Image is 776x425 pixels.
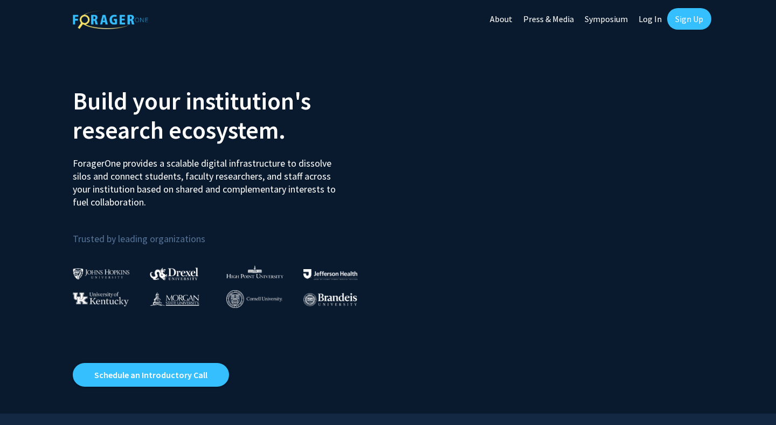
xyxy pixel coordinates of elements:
[226,290,282,308] img: Cornell University
[73,149,343,209] p: ForagerOne provides a scalable digital infrastructure to dissolve silos and connect students, fac...
[667,8,711,30] a: Sign Up
[226,265,283,278] img: High Point University
[73,363,229,387] a: Opens in a new tab
[303,269,357,279] img: Thomas Jefferson University
[150,292,199,306] img: Morgan State University
[73,86,380,145] h2: Build your institution's research ecosystem.
[73,292,129,306] img: University of Kentucky
[73,217,380,247] p: Trusted by leading organizations
[73,10,148,29] img: ForagerOne Logo
[73,268,130,279] img: Johns Hopkins University
[150,268,198,280] img: Drexel University
[303,293,357,306] img: Brandeis University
